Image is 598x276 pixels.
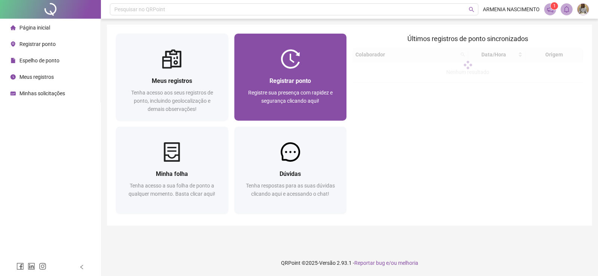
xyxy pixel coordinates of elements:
a: DúvidasTenha respostas para as suas dúvidas clicando aqui e acessando o chat! [234,127,347,214]
a: Meus registrosTenha acesso aos seus registros de ponto, incluindo geolocalização e demais observa... [116,34,228,121]
span: Meus registros [152,77,192,84]
img: 63967 [577,4,589,15]
span: Tenha respostas para as suas dúvidas clicando aqui e acessando o chat! [246,183,335,197]
span: Últimos registros de ponto sincronizados [407,35,528,43]
span: left [79,264,84,270]
span: Tenha acesso a sua folha de ponto a qualquer momento. Basta clicar aqui! [129,183,215,197]
span: facebook [16,263,24,270]
span: instagram [39,263,46,270]
span: environment [10,41,16,47]
span: file [10,58,16,63]
span: bell [563,6,570,13]
a: Minha folhaTenha acesso a sua folha de ponto a qualquer momento. Basta clicar aqui! [116,127,228,214]
span: schedule [10,91,16,96]
span: linkedin [28,263,35,270]
span: Minhas solicitações [19,90,65,96]
span: Página inicial [19,25,50,31]
span: Registrar ponto [19,41,56,47]
footer: QRPoint © 2025 - 2.93.1 - [101,250,598,276]
span: ARMENIA NASCIMENTO [483,5,540,13]
span: 1 [553,3,556,9]
span: Registre sua presença com rapidez e segurança clicando aqui! [248,90,333,104]
a: Registrar pontoRegistre sua presença com rapidez e segurança clicando aqui! [234,34,347,121]
span: Tenha acesso aos seus registros de ponto, incluindo geolocalização e demais observações! [131,90,213,112]
span: search [469,7,474,12]
span: home [10,25,16,30]
span: Meus registros [19,74,54,80]
span: Espelho de ponto [19,58,59,63]
span: Minha folha [156,170,188,177]
sup: 1 [551,2,558,10]
span: Versão [319,260,336,266]
span: notification [547,6,554,13]
span: Dúvidas [280,170,301,177]
span: Reportar bug e/ou melhoria [354,260,418,266]
span: Registrar ponto [269,77,311,84]
span: clock-circle [10,74,16,80]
